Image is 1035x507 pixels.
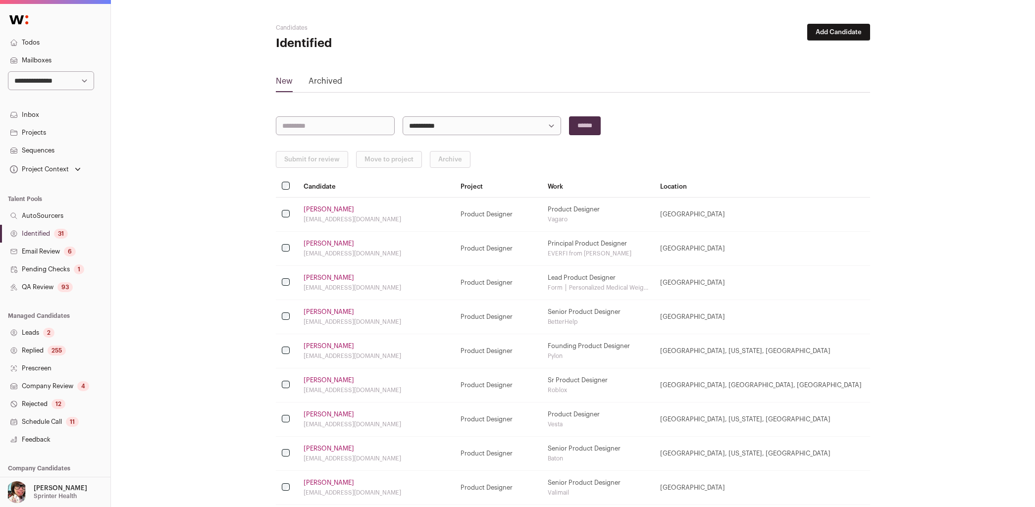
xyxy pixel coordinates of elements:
div: Project Context [8,165,69,173]
a: [PERSON_NAME] [304,445,354,453]
td: Sr Product Designer [542,368,654,402]
td: Founding Product Designer [542,334,654,368]
th: Added [868,176,941,197]
div: 12 [52,399,65,409]
div: 2 [43,328,54,338]
div: 1 [74,264,84,274]
td: Product Designer [455,334,542,368]
td: Product Designer [455,300,542,334]
p: [PERSON_NAME] [34,484,87,492]
td: Product Designer [455,197,542,231]
div: Baton [548,455,648,462]
td: [GEOGRAPHIC_DATA] [654,231,868,265]
div: [EMAIL_ADDRESS][DOMAIN_NAME] [304,352,449,360]
img: 14759586-medium_jpg [6,481,28,503]
div: 6 [64,247,76,256]
a: [PERSON_NAME] [304,205,354,213]
a: [PERSON_NAME] [304,274,354,282]
td: Product Designer [455,231,542,265]
div: 93 [57,282,73,292]
td: Product Designer [455,402,542,436]
td: Product Designer [455,470,542,505]
td: [GEOGRAPHIC_DATA], [GEOGRAPHIC_DATA], [GEOGRAPHIC_DATA] [654,368,868,402]
div: [EMAIL_ADDRESS][DOMAIN_NAME] [304,420,449,428]
h2: Candidates [276,24,474,32]
div: Form │ Personalized Medical Weig... [548,284,648,292]
td: [GEOGRAPHIC_DATA], [US_STATE], [GEOGRAPHIC_DATA] [654,402,868,436]
div: 4 [77,381,89,391]
th: Work [542,176,654,197]
td: Senior Product Designer [542,300,654,334]
div: Vagaro [548,215,648,223]
a: [PERSON_NAME] [304,479,354,487]
td: [GEOGRAPHIC_DATA], [US_STATE], [GEOGRAPHIC_DATA] [654,334,868,368]
div: EVERFI from [PERSON_NAME] [548,250,648,257]
td: [GEOGRAPHIC_DATA], [US_STATE], [GEOGRAPHIC_DATA] [654,436,868,470]
div: 31 [54,229,68,239]
div: Pylon [548,352,648,360]
div: [EMAIL_ADDRESS][DOMAIN_NAME] [304,489,449,497]
a: [PERSON_NAME] [304,308,354,316]
td: Principal Product Designer [542,231,654,265]
div: [EMAIL_ADDRESS][DOMAIN_NAME] [304,318,449,326]
button: Open dropdown [8,162,83,176]
h1: Identified [276,36,474,51]
td: [GEOGRAPHIC_DATA] [654,300,868,334]
a: [PERSON_NAME] [304,410,354,418]
div: Vesta [548,420,648,428]
div: [EMAIL_ADDRESS][DOMAIN_NAME] [304,386,449,394]
td: Senior Product Designer [542,470,654,505]
div: [EMAIL_ADDRESS][DOMAIN_NAME] [304,284,449,292]
td: Product Designer [455,265,542,300]
a: [PERSON_NAME] [304,376,354,384]
th: Project [455,176,542,197]
p: Sprinter Health [34,492,77,500]
td: [GEOGRAPHIC_DATA] [654,197,868,231]
td: Product Designer [542,402,654,436]
div: 255 [48,346,66,355]
div: [EMAIL_ADDRESS][DOMAIN_NAME] [304,215,449,223]
td: Product Designer [455,368,542,402]
td: Senior Product Designer [542,436,654,470]
div: Valimail [548,489,648,497]
div: 11 [66,417,79,427]
td: Product Designer [542,197,654,231]
a: Archived [309,75,342,91]
a: New [276,75,293,91]
a: [PERSON_NAME] [304,240,354,248]
td: Product Designer [455,436,542,470]
td: [GEOGRAPHIC_DATA] [654,265,868,300]
a: [PERSON_NAME] [304,342,354,350]
td: [GEOGRAPHIC_DATA] [654,470,868,505]
div: BetterHelp [548,318,648,326]
th: Candidate [298,176,455,197]
td: Lead Product Designer [542,265,654,300]
div: Roblox [548,386,648,394]
th: Location [654,176,868,197]
button: Add Candidate [807,24,870,41]
div: [EMAIL_ADDRESS][DOMAIN_NAME] [304,455,449,462]
img: Wellfound [4,10,34,30]
div: [EMAIL_ADDRESS][DOMAIN_NAME] [304,250,449,257]
button: Open dropdown [4,481,89,503]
